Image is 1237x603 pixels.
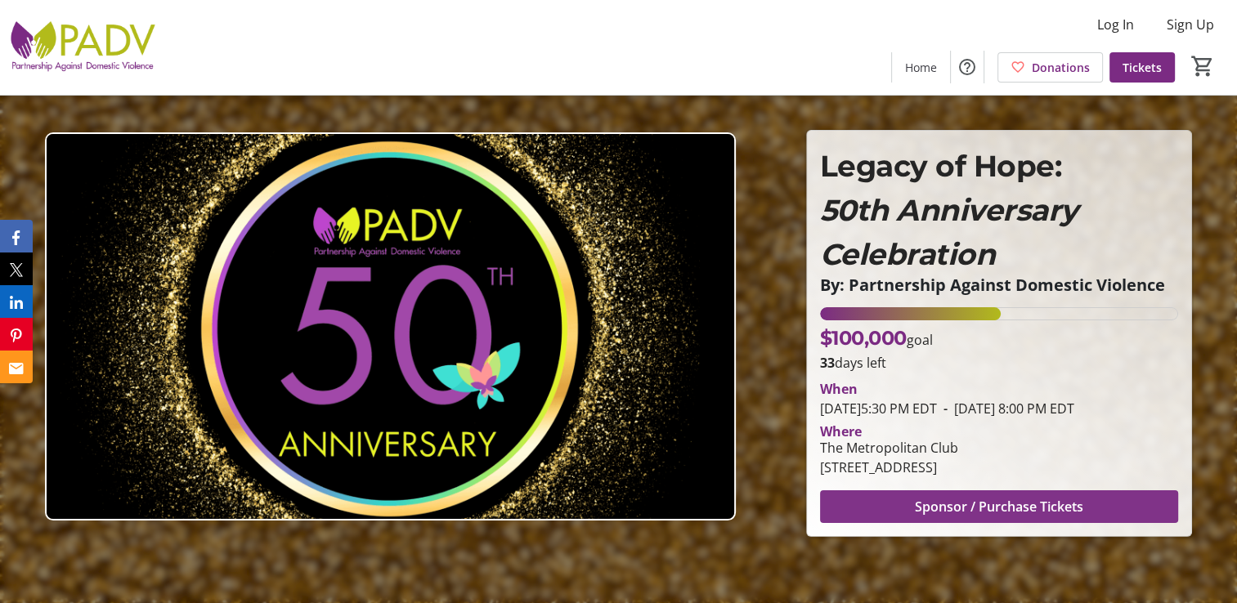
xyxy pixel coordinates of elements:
[820,276,1178,294] p: By: Partnership Against Domestic Violence
[820,192,1078,272] em: 50th Anniversary Celebration
[1188,51,1217,81] button: Cart
[820,400,937,418] span: [DATE] 5:30 PM EDT
[1097,15,1134,34] span: Log In
[820,354,835,372] span: 33
[1123,59,1162,76] span: Tickets
[1109,52,1175,83] a: Tickets
[820,458,958,477] div: [STREET_ADDRESS]
[937,400,954,418] span: -
[820,438,958,458] div: The Metropolitan Club
[905,59,937,76] span: Home
[1084,11,1147,38] button: Log In
[1032,59,1090,76] span: Donations
[997,52,1103,83] a: Donations
[820,353,1178,373] p: days left
[820,326,907,350] span: $100,000
[820,425,862,438] div: Where
[820,148,1062,184] span: Legacy of Hope:
[820,490,1178,523] button: Sponsor / Purchase Tickets
[1167,15,1214,34] span: Sign Up
[892,52,950,83] a: Home
[937,400,1074,418] span: [DATE] 8:00 PM EDT
[820,324,933,353] p: goal
[820,379,858,399] div: When
[915,497,1083,516] span: Sponsor / Purchase Tickets
[10,7,155,88] img: Partnership Against Domestic Violence's Logo
[951,51,984,83] button: Help
[1154,11,1227,38] button: Sign Up
[820,307,1178,320] div: 50.5% of fundraising goal reached
[45,132,736,520] img: Campaign CTA Media Photo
